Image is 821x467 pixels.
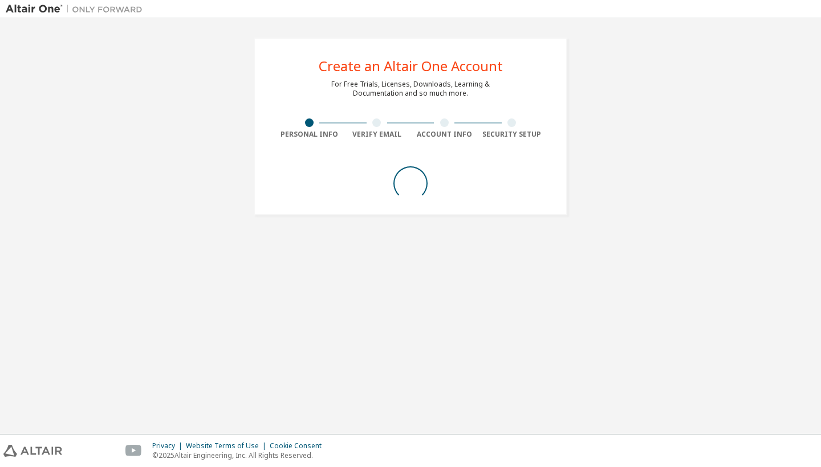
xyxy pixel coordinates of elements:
[410,130,478,139] div: Account Info
[152,441,186,450] div: Privacy
[478,130,546,139] div: Security Setup
[270,441,328,450] div: Cookie Consent
[343,130,411,139] div: Verify Email
[6,3,148,15] img: Altair One
[275,130,343,139] div: Personal Info
[152,450,328,460] p: © 2025 Altair Engineering, Inc. All Rights Reserved.
[186,441,270,450] div: Website Terms of Use
[331,80,490,98] div: For Free Trials, Licenses, Downloads, Learning & Documentation and so much more.
[125,445,142,457] img: youtube.svg
[3,445,62,457] img: altair_logo.svg
[319,59,503,73] div: Create an Altair One Account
